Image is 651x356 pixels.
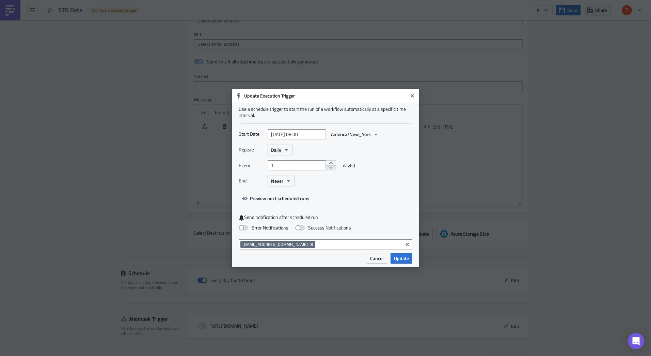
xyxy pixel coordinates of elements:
button: Never [268,176,295,186]
label: Send notification after scheduled run [239,214,412,221]
button: Remove Tag [309,241,315,248]
span: Cancel [370,255,384,262]
span: Preview next scheduled runs [250,195,309,202]
button: decrement [326,165,336,171]
body: Rich Text Area. Press ALT-0 for help. [3,3,325,8]
label: Every [239,160,264,170]
div: Use a schedule trigger to start the run of a workflow automatically at a specific time interval. [239,106,412,118]
span: America/New_York [331,131,371,138]
label: Start Date: [239,129,264,139]
span: Daily [271,146,281,153]
h6: Update Execution Trigger [244,93,408,99]
label: Success Notifications [295,225,351,231]
div: Open Intercom Messenger [628,333,644,349]
button: America/New_York [328,129,382,139]
button: Clear selected items [403,240,411,249]
input: YYYY-MM-DD HH:mm [268,129,326,139]
button: Update [391,253,412,264]
span: Never [271,177,283,184]
label: Error Notifications [239,225,288,231]
label: End: [239,176,264,186]
span: [EMAIL_ADDRESS][DOMAIN_NAME] [242,242,308,247]
span: Update [394,255,409,262]
button: Close [407,91,417,101]
label: Repeat: [239,145,264,155]
button: Cancel [367,253,387,264]
span: day(s) [343,160,355,170]
button: Preview next scheduled runs [239,193,313,204]
button: increment [326,160,336,166]
button: Daily [268,145,292,155]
